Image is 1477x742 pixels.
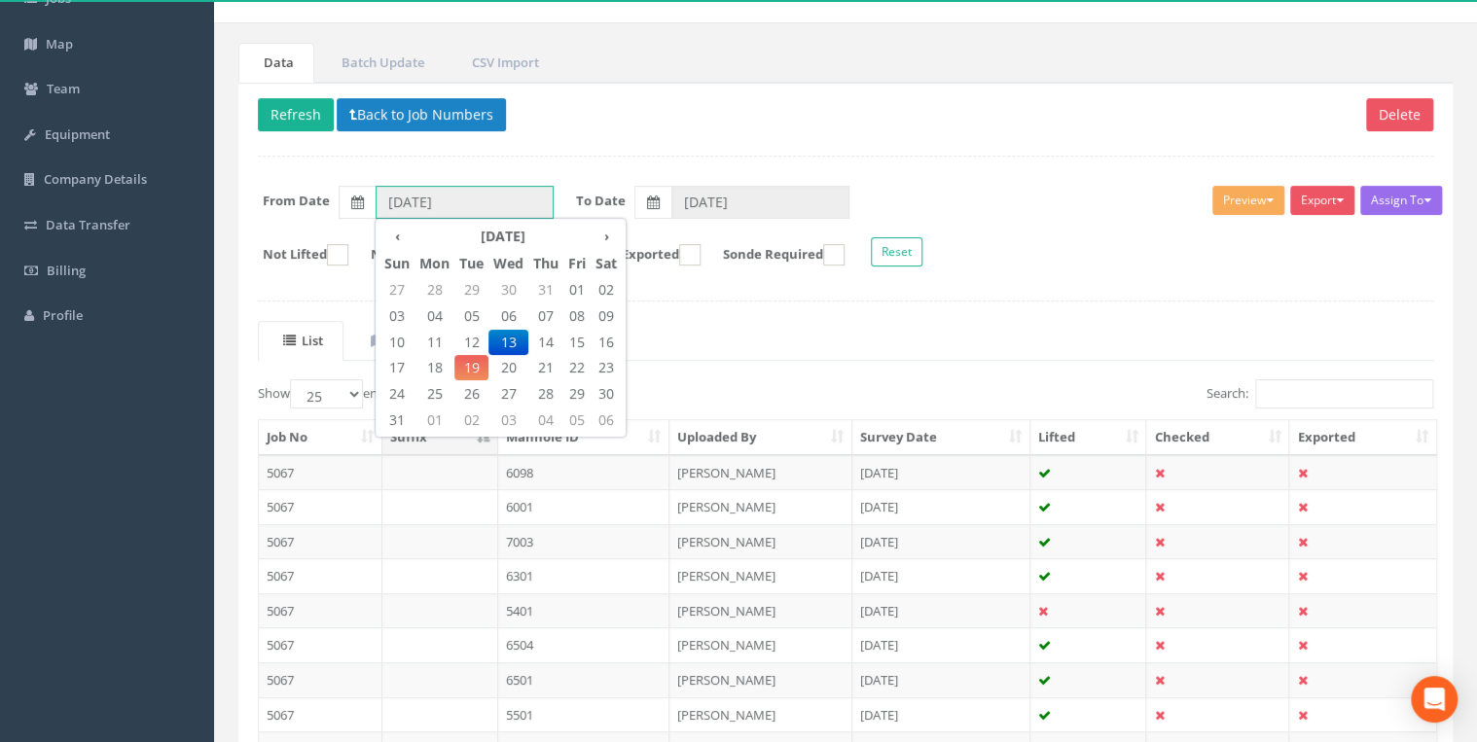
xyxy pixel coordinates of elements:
td: 5501 [498,697,670,732]
span: 16 [591,330,622,355]
span: 26 [454,381,488,406]
span: 23 [591,355,622,380]
span: Billing [47,262,86,279]
label: To Date [576,192,626,210]
span: 31 [528,277,563,302]
span: 05 [563,407,591,433]
span: 12 [454,330,488,355]
span: 30 [488,277,528,302]
th: Survey Date: activate to sort column ascending [852,420,1030,455]
td: 6501 [498,662,670,697]
span: 04 [414,303,454,329]
label: Show entries [258,379,403,408]
span: Equipment [45,125,110,143]
a: List [258,321,343,361]
span: 22 [563,355,591,380]
a: Map [345,321,437,361]
a: Batch Update [316,43,445,83]
span: 13 [488,330,528,355]
input: From Date [376,186,554,219]
span: Profile [43,306,83,324]
th: [DATE] [414,223,591,250]
th: Mon [414,250,454,277]
span: 06 [488,303,528,329]
td: 6301 [498,558,670,593]
uib-tab-heading: List [283,332,323,349]
td: [DATE] [852,489,1030,524]
th: Checked: activate to sort column ascending [1146,420,1289,455]
td: 6098 [498,455,670,490]
uib-tab-heading: Map [371,332,416,349]
a: Data [238,43,314,83]
span: 30 [591,381,622,406]
span: Map [46,35,73,53]
td: [DATE] [852,558,1030,593]
th: Lifted: activate to sort column ascending [1030,420,1147,455]
span: 21 [528,355,563,380]
span: 18 [414,355,454,380]
td: [PERSON_NAME] [669,593,852,628]
span: 28 [528,381,563,406]
span: 08 [563,303,591,329]
label: From Date [263,192,330,210]
th: Sat [591,250,622,277]
th: Fri [563,250,591,277]
span: 20 [488,355,528,380]
td: 5067 [259,662,382,697]
span: 04 [528,407,563,433]
th: Wed [488,250,528,277]
th: Suffix: activate to sort column descending [382,420,498,455]
button: Export [1290,186,1354,215]
a: CSV Import [447,43,559,83]
td: 5067 [259,558,382,593]
th: Tue [454,250,488,277]
td: 5067 [259,489,382,524]
td: [DATE] [852,627,1030,662]
td: 5401 [498,593,670,628]
label: Not Exported [575,244,701,265]
span: 25 [414,381,454,406]
span: 27 [488,381,528,406]
th: Exported: activate to sort column ascending [1289,420,1436,455]
td: [DATE] [852,524,1030,559]
span: 27 [379,277,414,302]
td: [PERSON_NAME] [669,662,852,697]
span: 03 [488,407,528,433]
td: [DATE] [852,455,1030,490]
button: Delete [1366,98,1433,131]
label: Search: [1207,379,1433,408]
td: [PERSON_NAME] [669,489,852,524]
span: Company Details [44,170,147,188]
td: 6504 [498,627,670,662]
label: Sonde Required [703,244,845,265]
td: 5067 [259,455,382,490]
button: Preview [1212,186,1284,215]
td: [PERSON_NAME] [669,558,852,593]
span: 05 [454,303,488,329]
select: Showentries [290,379,363,408]
td: 5067 [259,593,382,628]
th: Manhole ID: activate to sort column ascending [498,420,670,455]
span: 09 [591,303,622,329]
label: Not Checked [351,244,474,265]
span: 01 [414,407,454,433]
span: 14 [528,330,563,355]
td: [DATE] [852,662,1030,697]
button: Back to Job Numbers [337,98,506,131]
span: 02 [591,277,622,302]
td: [PERSON_NAME] [669,697,852,732]
td: [PERSON_NAME] [669,455,852,490]
th: Uploaded By: activate to sort column ascending [669,420,852,455]
span: 01 [563,277,591,302]
th: › [591,223,622,250]
th: Thu [528,250,563,277]
span: 28 [414,277,454,302]
th: Sun [379,250,414,277]
span: Team [47,80,80,97]
td: 5067 [259,697,382,732]
span: 29 [563,381,591,406]
span: 17 [379,355,414,380]
span: 06 [591,407,622,433]
span: Data Transfer [46,216,130,233]
th: Job No: activate to sort column ascending [259,420,382,455]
